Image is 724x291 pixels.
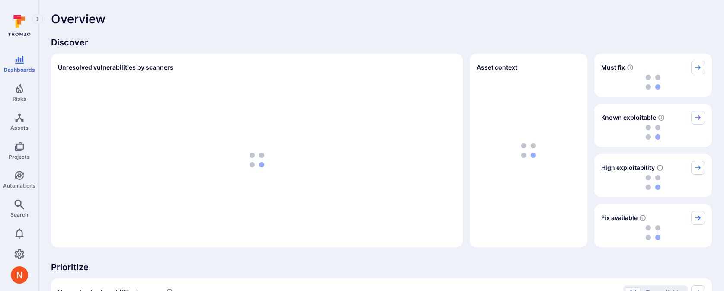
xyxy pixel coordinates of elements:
[601,214,638,222] span: Fix available
[58,80,456,240] div: loading spinner
[658,114,665,121] svg: Confirmed exploitable by KEV
[601,113,656,122] span: Known exploitable
[10,125,29,131] span: Assets
[646,225,660,240] img: Loading...
[627,64,634,71] svg: Risk score >=40 , missed SLA
[13,96,26,102] span: Risks
[601,74,705,90] div: loading spinner
[3,182,35,189] span: Automations
[594,204,712,247] div: Fix available
[477,63,517,72] span: Asset context
[10,211,28,218] span: Search
[601,175,705,190] div: loading spinner
[51,36,712,48] span: Discover
[32,14,43,24] button: Expand navigation menu
[646,125,660,140] img: Loading...
[601,225,705,240] div: loading spinner
[9,153,30,160] span: Projects
[594,104,712,147] div: Known exploitable
[4,67,35,73] span: Dashboards
[250,153,264,167] img: Loading...
[58,63,173,72] h2: Unresolved vulnerabilities by scanners
[594,154,712,197] div: High exploitability
[51,12,106,26] span: Overview
[594,54,712,97] div: Must fix
[11,266,28,284] img: ACg8ocIprwjrgDQnDsNSk9Ghn5p5-B8DpAKWoJ5Gi9syOE4K59tr4Q=s96-c
[601,125,705,140] div: loading spinner
[11,266,28,284] div: Neeren Patki
[646,175,660,190] img: Loading...
[35,16,41,23] i: Expand navigation menu
[601,163,655,172] span: High exploitability
[601,63,625,72] span: Must fix
[639,214,646,221] svg: Vulnerabilities with fix available
[646,75,660,90] img: Loading...
[657,164,663,171] svg: EPSS score ≥ 0.7
[51,261,712,273] span: Prioritize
